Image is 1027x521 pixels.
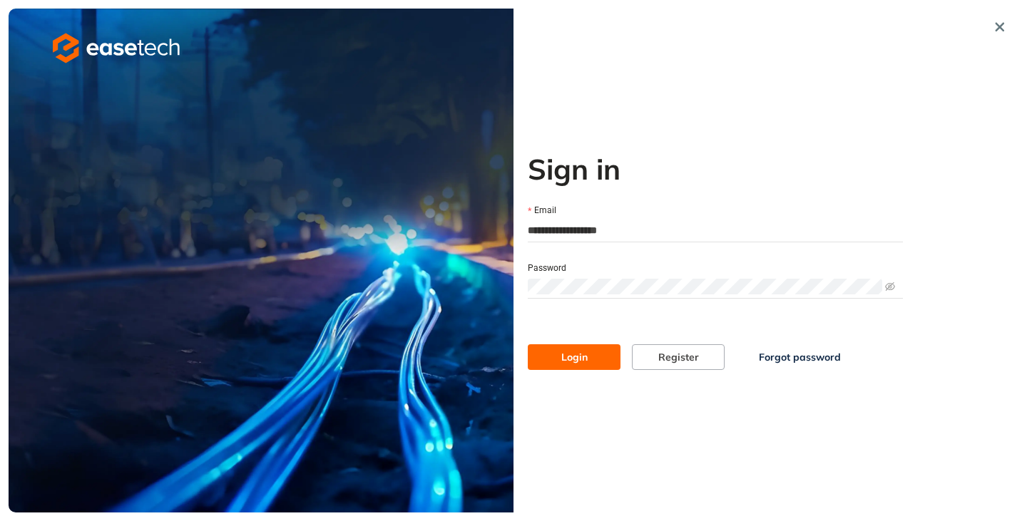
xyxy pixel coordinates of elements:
span: eye-invisible [885,282,895,292]
label: Email [528,204,556,217]
button: Register [632,344,725,370]
button: Login [528,344,620,370]
span: Forgot password [759,349,841,365]
img: cover image [9,9,513,512]
label: Password [528,262,566,275]
span: Register [658,349,699,365]
input: Password [528,279,882,294]
button: Forgot password [736,344,864,370]
h2: Sign in [528,152,903,186]
input: Email [528,220,903,241]
span: Login [561,349,588,365]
